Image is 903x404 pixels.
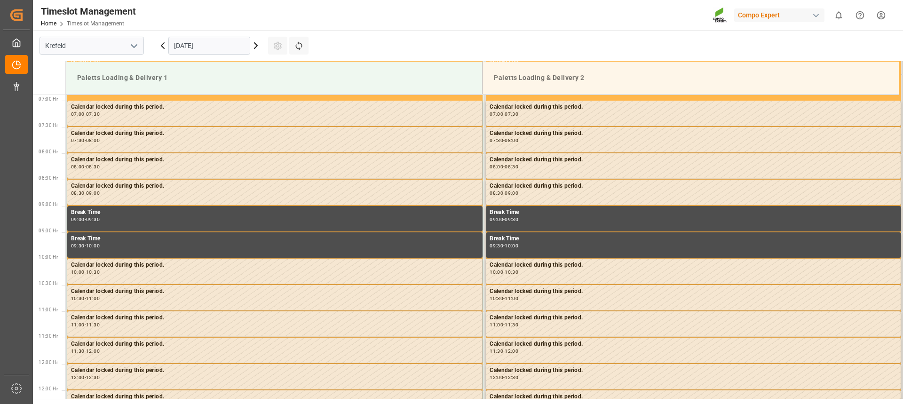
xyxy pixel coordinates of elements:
div: - [85,191,86,195]
div: 09:00 [86,191,100,195]
div: Break Time [490,234,897,244]
div: Paletts Loading & Delivery 1 [73,69,475,87]
div: 09:30 [505,217,518,222]
div: 11:30 [71,349,85,353]
div: - [85,296,86,301]
div: 08:00 [71,165,85,169]
div: 10:30 [505,270,518,274]
div: - [503,217,505,222]
div: Calendar locked during this period. [71,392,478,402]
div: - [85,270,86,274]
div: - [503,349,505,353]
div: 08:00 [505,138,518,143]
div: - [85,112,86,116]
div: - [503,165,505,169]
div: Calendar locked during this period. [490,182,897,191]
div: 10:00 [490,270,503,274]
a: Home [41,20,56,27]
span: 10:30 Hr [39,281,58,286]
div: 09:30 [490,244,503,248]
div: 07:00 [71,112,85,116]
span: 08:30 Hr [39,175,58,181]
div: Timeslot Management [41,4,136,18]
div: 09:00 [490,217,503,222]
div: - [85,244,86,248]
div: Calendar locked during this period. [71,340,478,349]
div: Calendar locked during this period. [71,182,478,191]
div: - [503,296,505,301]
div: - [503,244,505,248]
div: 07:30 [71,138,85,143]
div: - [503,270,505,274]
span: 07:00 Hr [39,96,58,102]
div: 07:30 [505,112,518,116]
div: Calendar locked during this period. [71,103,478,112]
div: Calendar locked during this period. [71,287,478,296]
div: 08:30 [505,165,518,169]
span: 12:30 Hr [39,386,58,391]
div: Calendar locked during this period. [71,366,478,375]
div: - [85,217,86,222]
div: 12:30 [505,375,518,380]
input: Type to search/select [40,37,144,55]
div: - [503,112,505,116]
div: Break Time [71,208,479,217]
img: Screenshot%202023-09-29%20at%2010.02.21.png_1712312052.png [713,7,728,24]
div: - [85,349,86,353]
div: Calendar locked during this period. [490,287,897,296]
span: 11:30 Hr [39,333,58,339]
div: 08:30 [71,191,85,195]
div: - [85,165,86,169]
div: 10:00 [71,270,85,274]
div: - [503,323,505,327]
div: 11:00 [505,296,518,301]
div: Calendar locked during this period. [490,313,897,323]
div: - [503,375,505,380]
div: Calendar locked during this period. [71,155,478,165]
div: 09:00 [505,191,518,195]
div: Calendar locked during this period. [71,129,478,138]
button: Compo Expert [734,6,828,24]
div: Calendar locked during this period. [490,129,897,138]
div: Calendar locked during this period. [490,103,897,112]
div: 12:00 [86,349,100,353]
div: 11:00 [490,323,503,327]
div: 10:30 [71,296,85,301]
div: 10:00 [505,244,518,248]
div: - [85,323,86,327]
div: Calendar locked during this period. [71,261,478,270]
div: 08:00 [490,165,503,169]
div: 09:30 [71,244,85,248]
div: 10:30 [86,270,100,274]
input: DD.MM.YYYY [168,37,250,55]
div: 07:00 [490,112,503,116]
span: 10:00 Hr [39,254,58,260]
div: Break Time [490,208,897,217]
div: 08:30 [86,165,100,169]
div: - [85,138,86,143]
div: Compo Expert [734,8,824,22]
div: 09:00 [71,217,85,222]
div: 10:00 [86,244,100,248]
div: Calendar locked during this period. [490,366,897,375]
div: Break Time [71,234,479,244]
div: 08:00 [86,138,100,143]
span: 09:30 Hr [39,228,58,233]
div: 11:30 [505,323,518,327]
button: Help Center [849,5,871,26]
span: 08:00 Hr [39,149,58,154]
div: 12:00 [490,375,503,380]
div: - [503,191,505,195]
div: 11:00 [71,323,85,327]
div: 12:00 [505,349,518,353]
button: show 0 new notifications [828,5,849,26]
div: 11:30 [86,323,100,327]
div: 07:30 [490,138,503,143]
div: 11:00 [86,296,100,301]
div: 10:30 [490,296,503,301]
div: 07:30 [86,112,100,116]
div: - [503,138,505,143]
div: Calendar locked during this period. [71,313,478,323]
div: Calendar locked during this period. [490,392,897,402]
span: 09:00 Hr [39,202,58,207]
